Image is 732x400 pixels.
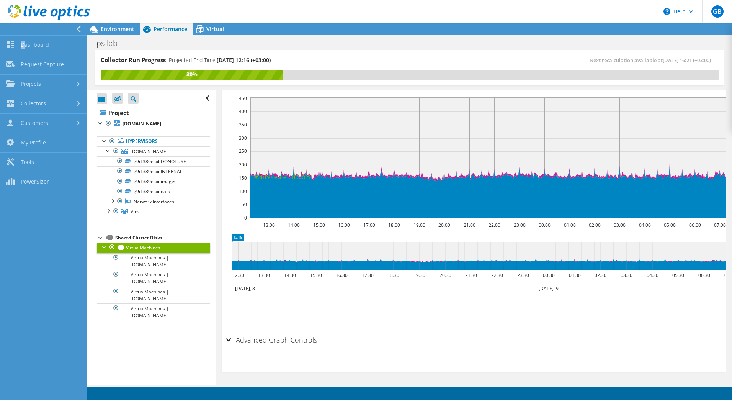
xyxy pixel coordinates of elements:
[361,272,373,279] text: 17:30
[239,188,247,195] text: 100
[242,201,247,208] text: 50
[413,222,425,228] text: 19:00
[97,243,210,252] a: VirtualMachines
[569,272,580,279] text: 01:30
[239,135,247,141] text: 300
[97,146,210,156] a: [DOMAIN_NAME]
[588,222,600,228] text: 02:00
[97,119,210,129] a: [DOMAIN_NAME]
[488,222,500,228] text: 22:00
[239,108,247,115] text: 400
[244,215,247,221] text: 0
[97,287,210,303] a: VirtualMachines | [DOMAIN_NAME]
[387,272,399,279] text: 18:30
[97,107,210,119] a: Project
[115,233,210,243] div: Shared Cluster Disks
[97,187,210,197] a: g9dl380esxi-data
[131,148,168,155] span: [DOMAIN_NAME]
[542,272,554,279] text: 00:30
[689,222,701,228] text: 06:00
[388,222,400,228] text: 18:00
[123,120,161,127] b: [DOMAIN_NAME]
[363,222,375,228] text: 17:00
[169,56,271,64] h4: Projected End Time:
[93,39,129,48] h1: ps-lab
[258,272,270,279] text: 13:30
[239,175,247,181] text: 150
[226,332,317,348] h2: Advanced Graph Controls
[517,272,529,279] text: 23:30
[310,272,322,279] text: 15:30
[239,161,247,168] text: 200
[335,272,347,279] text: 16:30
[714,222,725,228] text: 07:00
[491,272,503,279] text: 22:30
[463,222,475,228] text: 21:00
[288,222,299,228] text: 14:00
[97,166,210,176] a: g9dl380esxi-INTERNAL
[239,148,247,154] text: 250
[639,222,650,228] text: 04:00
[594,272,606,279] text: 02:30
[672,272,684,279] text: 05:30
[620,272,632,279] text: 03:30
[97,270,210,287] a: VirtualMachines | [DOMAIN_NAME]
[97,177,210,187] a: g9dl380esxi-images
[663,8,670,15] svg: \n
[613,222,625,228] text: 03:00
[313,222,325,228] text: 15:00
[97,197,210,207] a: Network Interfaces
[663,57,711,64] span: [DATE] 16:21 (+03:00)
[239,121,247,128] text: 350
[263,222,274,228] text: 13:00
[438,222,450,228] text: 20:00
[97,136,210,146] a: Hypervisors
[465,272,477,279] text: 21:30
[131,208,140,215] span: Vms
[97,156,210,166] a: g9dl380esxi-DONOTUSE
[513,222,525,228] text: 23:00
[338,222,350,228] text: 16:00
[646,272,658,279] text: 04:30
[239,95,247,102] text: 450
[439,272,451,279] text: 20:30
[101,70,283,79] div: 30%
[97,207,210,216] a: Vms
[232,272,244,279] text: 12:30
[97,303,210,320] a: VirtualMachines | [DOMAIN_NAME]
[590,57,715,64] span: Next recalculation available at
[206,25,224,33] span: Virtual
[154,25,187,33] span: Performance
[698,272,710,279] text: 06:30
[538,222,550,228] text: 00:00
[97,253,210,270] a: VirtualMachines | [DOMAIN_NAME]
[413,272,425,279] text: 19:30
[284,272,296,279] text: 14:30
[254,174,310,180] text: 95th Percentile = 180 IOPS
[564,222,575,228] text: 01:00
[101,25,134,33] span: Environment
[711,5,724,18] span: GB
[663,222,675,228] text: 05:00
[217,56,271,64] span: [DATE] 12:16 (+03:00)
